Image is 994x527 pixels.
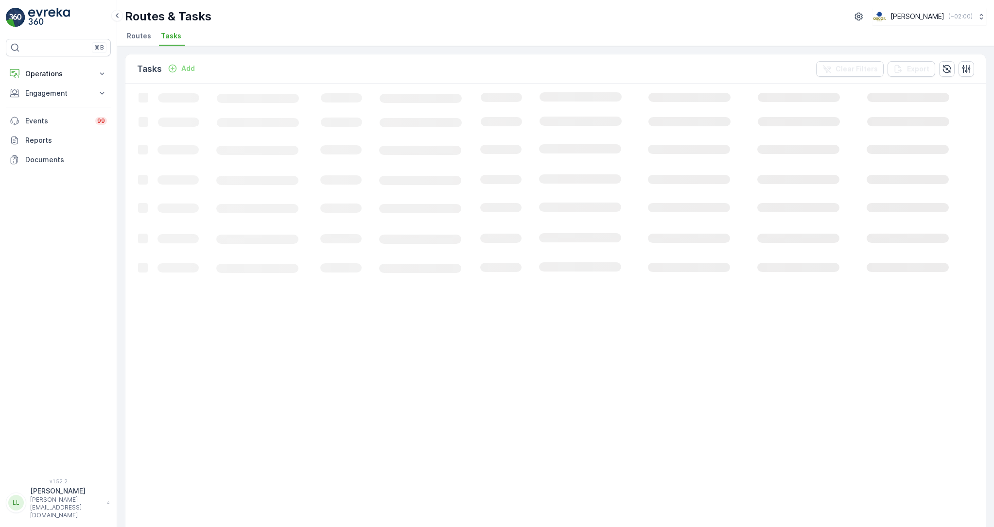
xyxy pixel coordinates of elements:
[28,8,70,27] img: logo_light-DOdMpM7g.png
[25,155,107,165] p: Documents
[30,486,102,496] p: [PERSON_NAME]
[6,478,111,484] span: v 1.52.2
[6,150,111,170] a: Documents
[890,12,944,21] p: [PERSON_NAME]
[6,64,111,84] button: Operations
[30,496,102,519] p: [PERSON_NAME][EMAIL_ADDRESS][DOMAIN_NAME]
[8,495,24,510] div: LL
[94,44,104,51] p: ⌘B
[181,64,195,73] p: Add
[816,61,884,77] button: Clear Filters
[97,117,105,125] p: 99
[6,131,111,150] a: Reports
[25,88,91,98] p: Engagement
[907,64,929,74] p: Export
[161,31,181,41] span: Tasks
[948,13,973,20] p: ( +02:00 )
[6,111,111,131] a: Events99
[872,8,986,25] button: [PERSON_NAME](+02:00)
[164,63,199,74] button: Add
[137,62,162,76] p: Tasks
[6,486,111,519] button: LL[PERSON_NAME][PERSON_NAME][EMAIL_ADDRESS][DOMAIN_NAME]
[888,61,935,77] button: Export
[872,11,887,22] img: basis-logo_rgb2x.png
[25,136,107,145] p: Reports
[25,116,89,126] p: Events
[25,69,91,79] p: Operations
[6,8,25,27] img: logo
[125,9,211,24] p: Routes & Tasks
[6,84,111,103] button: Engagement
[836,64,878,74] p: Clear Filters
[127,31,151,41] span: Routes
